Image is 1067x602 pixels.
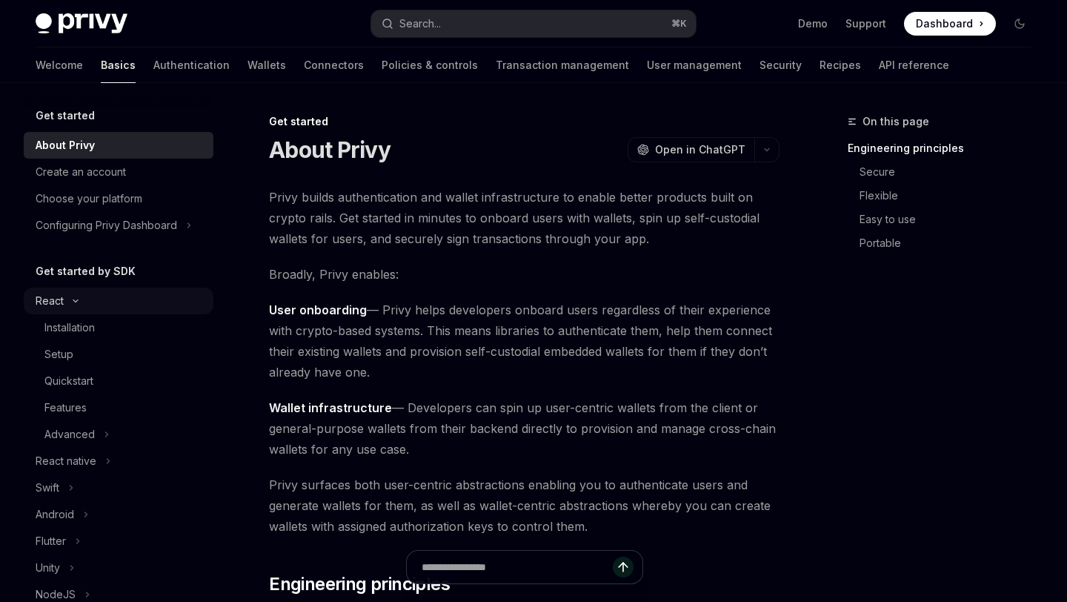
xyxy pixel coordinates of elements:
[36,216,177,234] div: Configuring Privy Dashboard
[269,302,367,317] strong: User onboarding
[860,231,1043,255] a: Portable
[671,18,687,30] span: ⌘ K
[36,47,83,83] a: Welcome
[916,16,973,31] span: Dashboard
[36,532,66,550] div: Flutter
[36,559,60,577] div: Unity
[44,372,93,390] div: Quickstart
[655,142,745,157] span: Open in ChatGPT
[848,136,1043,160] a: Engineering principles
[36,190,142,208] div: Choose your platform
[845,16,886,31] a: Support
[44,399,87,417] div: Features
[24,314,213,341] a: Installation
[36,262,136,280] h5: Get started by SDK
[269,187,780,249] span: Privy builds authentication and wallet infrastructure to enable better products built on crypto r...
[269,264,780,285] span: Broadly, Privy enables:
[153,47,230,83] a: Authentication
[371,10,695,37] button: Search...⌘K
[24,341,213,368] a: Setup
[24,159,213,185] a: Create an account
[904,12,996,36] a: Dashboard
[269,400,392,415] strong: Wallet infrastructure
[36,292,64,310] div: React
[36,163,126,181] div: Create an account
[36,136,95,154] div: About Privy
[36,13,127,34] img: dark logo
[24,185,213,212] a: Choose your platform
[269,474,780,537] span: Privy surfaces both user-centric abstractions enabling you to authenticate users and generate wal...
[862,113,929,130] span: On this page
[24,394,213,421] a: Features
[399,15,441,33] div: Search...
[820,47,861,83] a: Recipes
[24,368,213,394] a: Quickstart
[36,107,95,125] h5: Get started
[269,114,780,129] div: Get started
[759,47,802,83] a: Security
[44,319,95,337] div: Installation
[647,47,742,83] a: User management
[860,208,1043,231] a: Easy to use
[496,47,629,83] a: Transaction management
[36,479,59,497] div: Swift
[269,397,780,460] span: — Developers can spin up user-centric wallets from the client or general-purpose wallets from the...
[36,452,96,470] div: React native
[269,300,780,383] span: — Privy helps developers onboard users regardless of their experience with crypto-based systems. ...
[24,132,213,159] a: About Privy
[304,47,364,83] a: Connectors
[269,136,390,163] h1: About Privy
[382,47,478,83] a: Policies & controls
[44,426,95,443] div: Advanced
[628,137,754,162] button: Open in ChatGPT
[1008,12,1031,36] button: Toggle dark mode
[860,184,1043,208] a: Flexible
[101,47,136,83] a: Basics
[860,160,1043,184] a: Secure
[613,557,634,578] button: Send message
[879,47,949,83] a: API reference
[36,506,74,523] div: Android
[44,345,73,363] div: Setup
[247,47,286,83] a: Wallets
[798,16,828,31] a: Demo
